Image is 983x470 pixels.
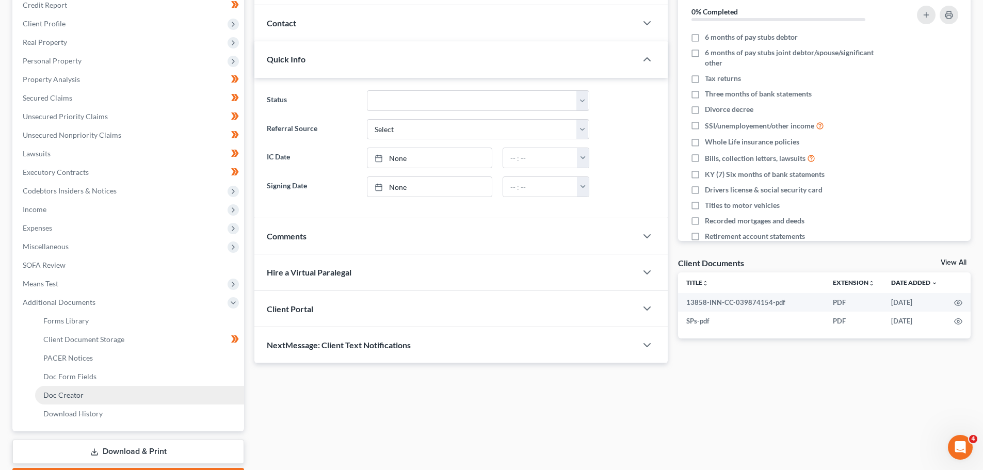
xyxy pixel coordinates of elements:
[705,231,805,241] span: Retirement account statements
[262,119,361,140] label: Referral Source
[12,440,244,464] a: Download & Print
[23,261,66,269] span: SOFA Review
[705,216,804,226] span: Recorded mortgages and deeds
[23,38,67,46] span: Real Property
[35,312,244,330] a: Forms Library
[14,256,244,274] a: SOFA Review
[686,279,708,286] a: Titleunfold_more
[267,18,296,28] span: Contact
[43,372,96,381] span: Doc Form Fields
[948,435,973,460] iframe: Intercom live chat
[691,7,738,16] strong: 0% Completed
[705,104,753,115] span: Divorce decree
[14,126,244,144] a: Unsecured Nonpriority Claims
[705,89,812,99] span: Three months of bank statements
[43,353,93,362] span: PACER Notices
[705,153,805,164] span: Bills, collection letters, lawsuits
[23,56,82,65] span: Personal Property
[678,312,825,330] td: SPs-pdf
[705,169,825,180] span: KY (7) Six months of bank statements
[23,168,89,176] span: Executory Contracts
[14,163,244,182] a: Executory Contracts
[825,293,883,312] td: PDF
[503,177,577,197] input: -- : --
[35,386,244,404] a: Doc Creator
[43,335,124,344] span: Client Document Storage
[267,54,305,64] span: Quick Info
[705,200,780,210] span: Titles to motor vehicles
[367,148,492,168] a: None
[23,1,67,9] span: Credit Report
[705,185,823,195] span: Drivers license & social security card
[868,280,875,286] i: unfold_more
[23,298,95,306] span: Additional Documents
[883,312,946,330] td: [DATE]
[825,312,883,330] td: PDF
[705,137,799,147] span: Whole Life insurance policies
[14,107,244,126] a: Unsecured Priority Claims
[23,205,46,214] span: Income
[14,70,244,89] a: Property Analysis
[23,19,66,28] span: Client Profile
[702,280,708,286] i: unfold_more
[969,435,977,443] span: 4
[941,259,966,266] a: View All
[503,148,577,168] input: -- : --
[367,177,492,197] a: None
[678,293,825,312] td: 13858-INN-CC-039874154-pdf
[23,149,51,158] span: Lawsuits
[262,148,361,168] label: IC Date
[23,223,52,232] span: Expenses
[705,73,741,84] span: Tax returns
[678,257,744,268] div: Client Documents
[23,186,117,195] span: Codebtors Insiders & Notices
[23,131,121,139] span: Unsecured Nonpriority Claims
[23,242,69,251] span: Miscellaneous
[705,32,798,42] span: 6 months of pay stubs debtor
[931,280,938,286] i: expand_more
[267,340,411,350] span: NextMessage: Client Text Notifications
[35,330,244,349] a: Client Document Storage
[35,404,244,423] a: Download History
[35,349,244,367] a: PACER Notices
[23,112,108,121] span: Unsecured Priority Claims
[262,90,361,111] label: Status
[23,279,58,288] span: Means Test
[267,231,307,241] span: Comments
[833,279,875,286] a: Extensionunfold_more
[43,316,89,325] span: Forms Library
[43,391,84,399] span: Doc Creator
[891,279,938,286] a: Date Added expand_more
[267,304,313,314] span: Client Portal
[262,176,361,197] label: Signing Date
[35,367,244,386] a: Doc Form Fields
[705,47,889,68] span: 6 months of pay stubs joint debtor/spouse/significant other
[23,93,72,102] span: Secured Claims
[705,121,814,131] span: SSI/unemployement/other income
[267,267,351,277] span: Hire a Virtual Paralegal
[23,75,80,84] span: Property Analysis
[14,89,244,107] a: Secured Claims
[14,144,244,163] a: Lawsuits
[883,293,946,312] td: [DATE]
[43,409,103,418] span: Download History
